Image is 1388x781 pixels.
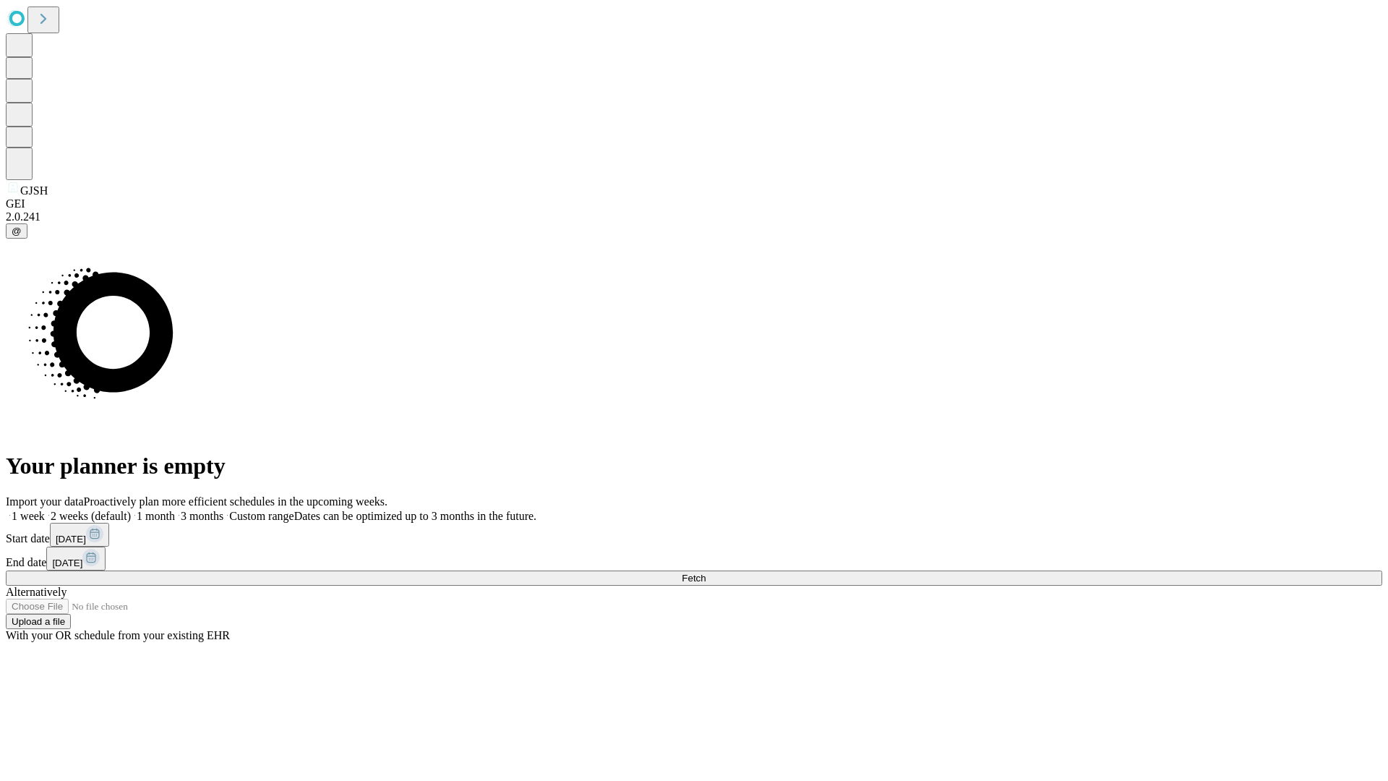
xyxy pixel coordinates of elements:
button: [DATE] [50,523,109,547]
span: Custom range [229,510,294,522]
span: Dates can be optimized up to 3 months in the future. [294,510,536,522]
span: Import your data [6,495,84,508]
h1: Your planner is empty [6,453,1382,479]
button: Fetch [6,571,1382,586]
span: With your OR schedule from your existing EHR [6,629,230,641]
span: Proactively plan more efficient schedules in the upcoming weeks. [84,495,387,508]
div: Start date [6,523,1382,547]
span: 1 week [12,510,45,522]
span: Alternatively [6,586,67,598]
span: Fetch [682,573,706,584]
button: @ [6,223,27,239]
span: 2 weeks (default) [51,510,131,522]
span: [DATE] [56,534,86,545]
button: [DATE] [46,547,106,571]
div: End date [6,547,1382,571]
div: 2.0.241 [6,210,1382,223]
button: Upload a file [6,614,71,629]
span: 3 months [181,510,223,522]
span: GJSH [20,184,48,197]
div: GEI [6,197,1382,210]
span: @ [12,226,22,236]
span: 1 month [137,510,175,522]
span: [DATE] [52,558,82,568]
